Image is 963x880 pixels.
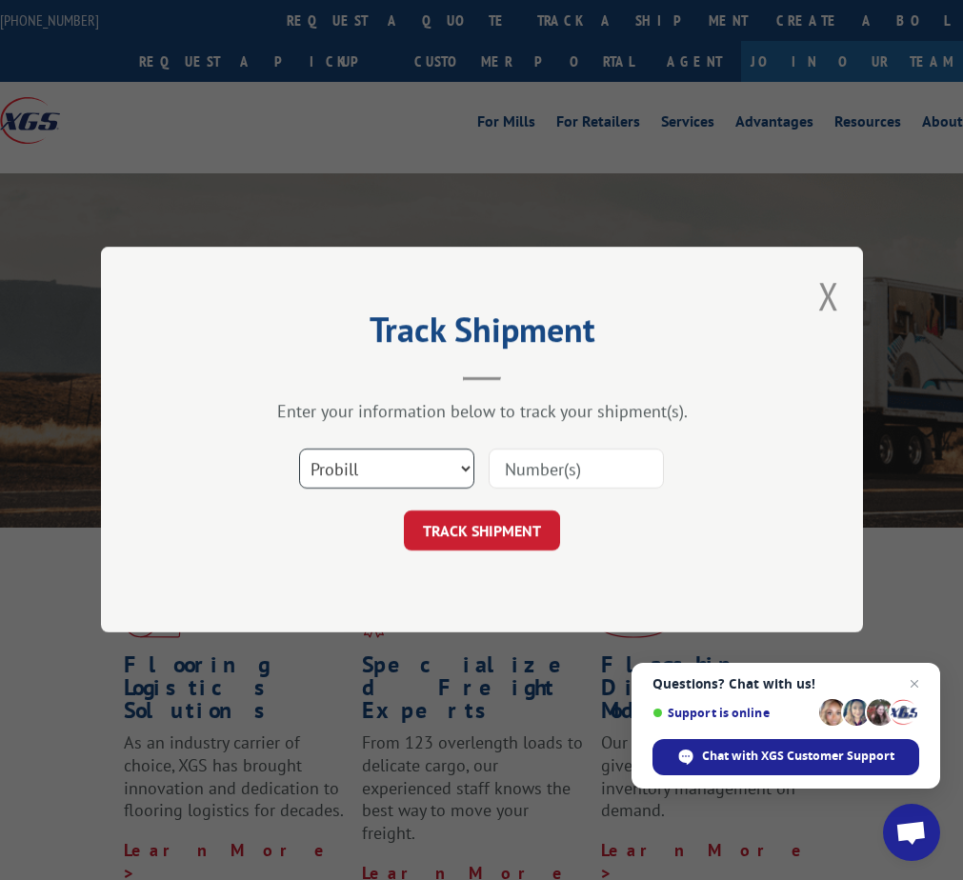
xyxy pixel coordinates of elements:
span: Questions? Chat with us! [652,676,919,691]
span: Chat with XGS Customer Support [702,748,894,765]
span: Support is online [652,706,813,720]
div: Open chat [883,804,940,861]
input: Number(s) [489,450,664,490]
h2: Track Shipment [196,316,768,352]
div: Chat with XGS Customer Support [652,739,919,775]
div: Enter your information below to track your shipment(s). [196,401,768,423]
button: Close modal [818,270,839,321]
span: Close chat [903,672,926,695]
button: TRACK SHIPMENT [404,511,560,551]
